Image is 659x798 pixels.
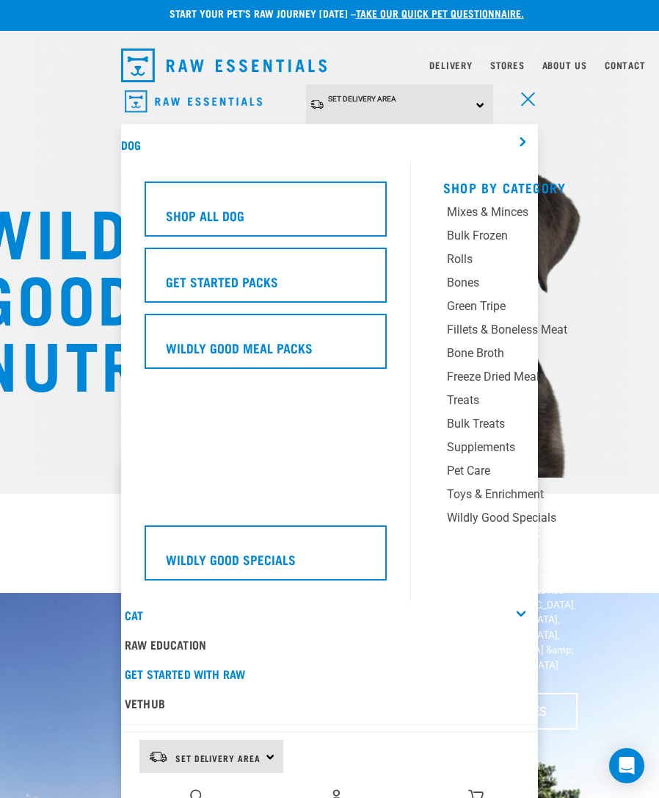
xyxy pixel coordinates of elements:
[443,274,627,298] a: Bones
[310,98,324,110] img: van-moving.png
[121,689,538,718] a: Vethub
[121,630,538,659] a: Raw Education
[125,611,143,618] a: Cat
[443,298,627,321] a: Green Tripe
[447,462,616,480] div: Pet Care
[447,392,616,409] div: Treats
[447,439,616,456] div: Supplements
[447,321,616,339] div: Fillets & Boneless Meat
[175,755,261,761] span: Set Delivery Area
[443,180,627,192] h5: Shop By Category
[511,84,538,110] a: menu
[121,141,141,148] a: Dog
[145,314,387,380] a: Wildly Good Meal Packs
[443,227,627,251] a: Bulk Frozen
[328,95,396,103] span: Set Delivery Area
[605,62,646,68] a: Contact
[447,227,616,245] div: Bulk Frozen
[447,368,616,386] div: Freeze Dried Meals
[447,274,616,292] div: Bones
[166,550,296,569] h5: Wildly Good Specials
[166,338,313,357] h5: Wildly Good Meal Packs
[109,43,550,88] nav: dropdown navigation
[447,486,616,503] div: Toys & Enrichment
[447,345,616,362] div: Bone Broth
[609,748,644,783] div: Open Intercom Messenger
[490,62,525,68] a: Stores
[166,206,244,225] h5: Shop All Dog
[166,272,278,291] h5: Get Started Packs
[447,251,616,268] div: Rolls
[121,48,327,82] img: Raw Essentials Logo
[542,62,587,68] a: About Us
[443,486,627,509] a: Toys & Enrichment
[443,439,627,462] a: Supplements
[443,392,627,415] a: Treats
[125,90,262,113] img: Raw Essentials Logo
[145,525,387,592] a: Wildly Good Specials
[443,509,627,533] a: Wildly Good Specials
[447,204,616,221] div: Mixes & Minces
[429,62,472,68] a: Delivery
[148,750,168,763] img: van-moving.png
[121,659,538,689] a: Get started with Raw
[443,321,627,345] a: Fillets & Boneless Meat
[443,345,627,368] a: Bone Broth
[447,415,616,433] div: Bulk Treats
[145,248,387,314] a: Get Started Packs
[443,251,627,274] a: Rolls
[447,509,616,527] div: Wildly Good Specials
[443,368,627,392] a: Freeze Dried Meals
[443,415,627,439] a: Bulk Treats
[443,204,627,227] a: Mixes & Minces
[145,181,387,248] a: Shop All Dog
[443,462,627,486] a: Pet Care
[447,298,616,315] div: Green Tripe
[356,10,524,15] a: take our quick pet questionnaire.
